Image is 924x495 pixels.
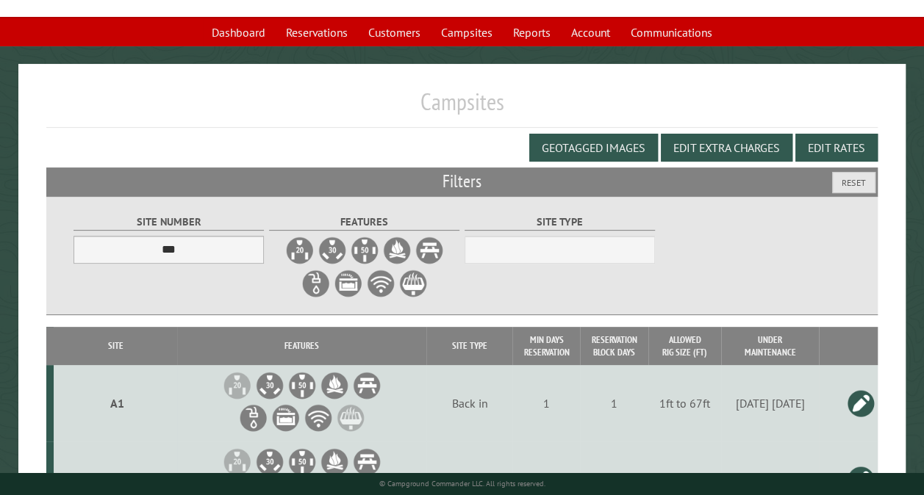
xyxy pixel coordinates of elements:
[723,396,816,411] div: [DATE] [DATE]
[203,18,274,46] a: Dashboard
[583,472,646,487] div: 1
[301,269,331,298] label: Water Hookup
[583,396,646,411] div: 1
[239,403,268,433] li: Water Hookup
[177,327,426,365] th: Features
[255,371,284,400] li: 30A Electrical Hookup
[287,447,317,477] li: 50A Electrical Hookup
[432,18,501,46] a: Campsites
[350,236,379,265] label: 50A Electrical Hookup
[336,403,365,433] li: Grill
[60,396,175,411] div: A1
[661,134,792,162] button: Edit Extra Charges
[271,403,301,433] li: Sewer Hookup
[580,327,648,365] th: Reservation Block Days
[415,236,444,265] label: Picnic Table
[46,167,878,195] h2: Filters
[846,465,875,494] a: Edit this campsite
[795,134,878,162] button: Edit Rates
[285,236,315,265] label: 20A Electrical Hookup
[359,18,429,46] a: Customers
[352,447,382,477] li: Picnic Table
[429,472,511,487] div: Back in
[74,214,264,231] label: Site Number
[320,447,349,477] li: Firepit
[352,371,382,400] li: Picnic Table
[334,269,363,298] label: Sewer Hookup
[429,396,511,411] div: Back in
[46,87,878,128] h1: Campsites
[320,371,349,400] li: Firepit
[382,236,412,265] label: Firepit
[277,18,357,46] a: Reservations
[721,327,819,365] th: Under Maintenance
[515,472,578,487] div: 1
[366,269,395,298] label: WiFi Service
[54,327,177,365] th: Site
[398,269,428,298] label: Grill
[562,18,619,46] a: Account
[651,472,719,487] div: 1ft to 46ft
[223,447,252,477] li: 20A Electrical Hookup
[504,18,559,46] a: Reports
[255,447,284,477] li: 30A Electrical Hookup
[223,371,252,400] li: 20A Electrical Hookup
[426,327,512,365] th: Site Type
[529,134,658,162] button: Geotagged Images
[832,172,875,193] button: Reset
[512,327,580,365] th: Min Days Reservation
[465,214,655,231] label: Site Type
[648,327,722,365] th: Allowed Rig Size (ft)
[287,371,317,400] li: 50A Electrical Hookup
[304,403,333,433] li: WiFi Service
[651,396,719,411] div: 1ft to 67ft
[723,472,816,487] div: [DATE] [DATE]
[60,472,175,487] div: A2
[846,389,875,418] a: Edit this campsite
[515,396,578,411] div: 1
[379,479,545,488] small: © Campground Commander LLC. All rights reserved.
[318,236,347,265] label: 30A Electrical Hookup
[622,18,721,46] a: Communications
[269,214,459,231] label: Features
